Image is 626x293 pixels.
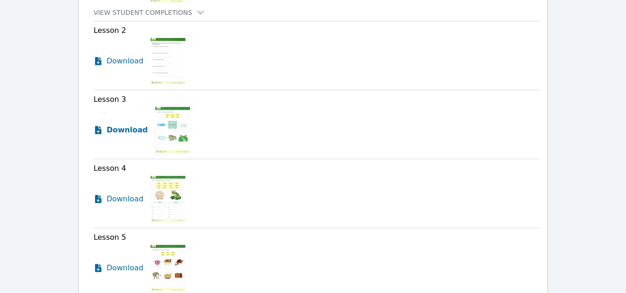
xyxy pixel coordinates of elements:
[94,8,205,17] button: View Student Completions
[94,233,126,242] span: Lesson 5
[94,176,144,222] a: Download
[94,38,144,84] a: Download
[94,26,126,35] span: Lesson 2
[94,164,126,173] span: Lesson 4
[94,107,148,153] a: Download
[94,95,126,104] span: Lesson 3
[107,193,144,205] span: Download
[107,125,148,136] span: Download
[94,245,144,291] a: Download
[151,38,185,84] img: Lesson 2
[151,245,185,291] img: Lesson 5
[151,176,185,222] img: Lesson 4
[107,56,144,67] span: Download
[155,107,190,153] img: Lesson 3
[107,262,144,274] span: Download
